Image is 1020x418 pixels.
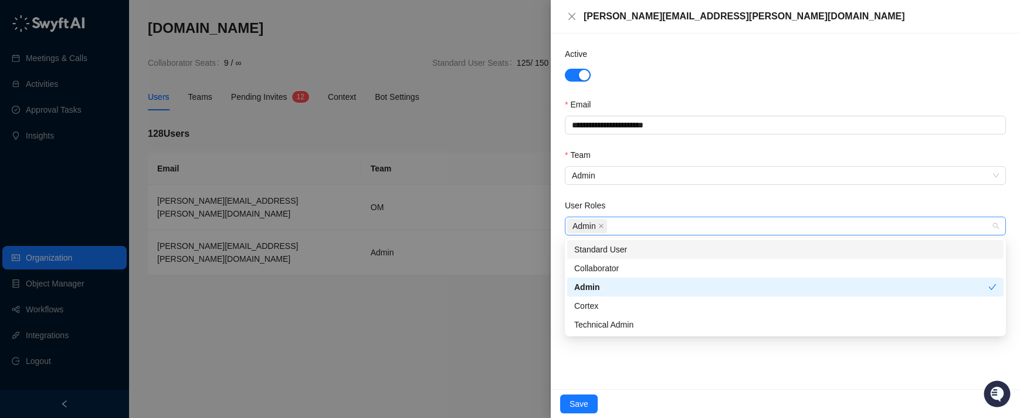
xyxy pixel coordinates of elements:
[199,110,214,124] button: Start new chat
[83,193,142,202] a: Powered byPylon
[574,262,997,275] div: Collaborator
[40,118,148,127] div: We're available if you need us!
[570,397,588,410] span: Save
[12,47,214,66] p: Welcome 👋
[12,66,214,85] h2: How can we help?
[565,48,595,60] label: Active
[560,395,598,413] button: Save
[574,299,997,312] div: Cortex
[567,240,1004,259] div: Standard User
[609,222,612,231] input: User Roles User Roles
[584,9,1006,23] div: [PERSON_NAME][EMAIL_ADDRESS][PERSON_NAME][DOMAIN_NAME]
[567,278,1004,296] div: Admin
[23,164,43,176] span: Docs
[12,166,21,175] div: 📚
[565,116,1006,134] input: Email
[598,223,604,229] span: close
[574,318,997,331] div: Technical Admin
[988,283,997,291] span: check
[12,106,33,127] img: 5124521997842_fc6d7dfcefe973c2e489_88.png
[117,193,142,202] span: Pylon
[574,281,988,294] div: Admin
[567,259,1004,278] div: Collaborator
[7,160,48,181] a: 📚Docs
[48,160,95,181] a: 📶Status
[982,379,1014,411] iframe: Open customer support
[40,106,192,118] div: Start new chat
[572,167,999,184] span: Admin
[565,69,591,82] button: Active
[565,149,599,161] label: Team
[567,296,1004,315] div: Cortex
[567,12,577,21] span: close
[65,164,90,176] span: Status
[567,315,1004,334] div: Technical Admin
[574,243,997,256] div: Standard User
[572,220,596,232] span: Admin
[12,12,35,35] img: Swyft AI
[53,166,62,175] div: 📶
[567,219,607,233] span: Admin
[565,9,579,23] button: Close
[565,98,599,111] label: Email
[565,199,614,212] label: User Roles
